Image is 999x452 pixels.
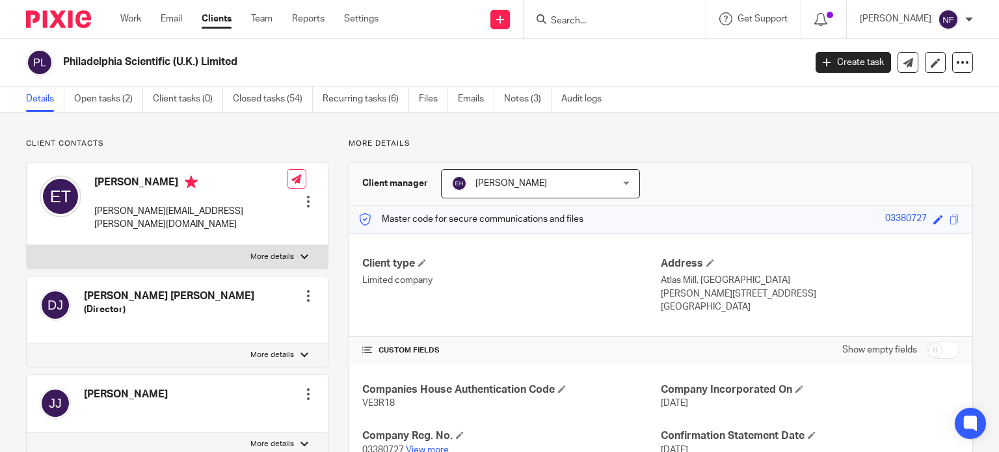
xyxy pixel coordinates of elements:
[419,86,448,112] a: Files
[661,287,959,300] p: [PERSON_NAME][STREET_ADDRESS]
[251,12,273,25] a: Team
[74,86,143,112] a: Open tasks (2)
[661,257,959,271] h4: Address
[550,16,667,27] input: Search
[475,179,547,188] span: [PERSON_NAME]
[816,52,891,73] a: Create task
[661,274,959,287] p: Atlas Mill, [GEOGRAPHIC_DATA]
[842,343,917,356] label: Show empty fields
[362,429,661,443] h4: Company Reg. No.
[661,300,959,313] p: [GEOGRAPHIC_DATA]
[120,12,141,25] a: Work
[458,86,494,112] a: Emails
[202,12,232,25] a: Clients
[161,12,182,25] a: Email
[26,139,328,149] p: Client contacts
[94,205,287,232] p: [PERSON_NAME][EMAIL_ADDRESS][PERSON_NAME][DOMAIN_NAME]
[938,9,959,30] img: svg%3E
[661,399,688,408] span: [DATE]
[738,14,788,23] span: Get Support
[661,383,959,397] h4: Company Incorporated On
[153,86,223,112] a: Client tasks (0)
[292,12,325,25] a: Reports
[362,257,661,271] h4: Client type
[362,345,661,356] h4: CUSTOM FIELDS
[40,289,71,321] img: svg%3E
[26,49,53,76] img: svg%3E
[451,176,467,191] img: svg%3E
[26,86,64,112] a: Details
[362,399,395,408] span: VE3R18
[40,388,71,419] img: svg%3E
[185,176,198,189] i: Primary
[233,86,313,112] a: Closed tasks (54)
[362,274,661,287] p: Limited company
[40,176,81,217] img: svg%3E
[84,388,168,401] h4: [PERSON_NAME]
[26,10,91,28] img: Pixie
[84,303,254,316] h5: (Director)
[250,350,294,360] p: More details
[362,383,661,397] h4: Companies House Authentication Code
[661,429,959,443] h4: Confirmation Statement Date
[250,439,294,449] p: More details
[561,86,611,112] a: Audit logs
[344,12,379,25] a: Settings
[504,86,552,112] a: Notes (3)
[63,55,650,69] h2: Philadelphia Scientific (U.K.) Limited
[250,252,294,262] p: More details
[323,86,409,112] a: Recurring tasks (6)
[84,289,254,303] h4: [PERSON_NAME] [PERSON_NAME]
[362,177,428,190] h3: Client manager
[359,213,583,226] p: Master code for secure communications and files
[885,212,927,227] div: 03380727
[94,176,287,192] h4: [PERSON_NAME]
[860,12,931,25] p: [PERSON_NAME]
[349,139,973,149] p: More details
